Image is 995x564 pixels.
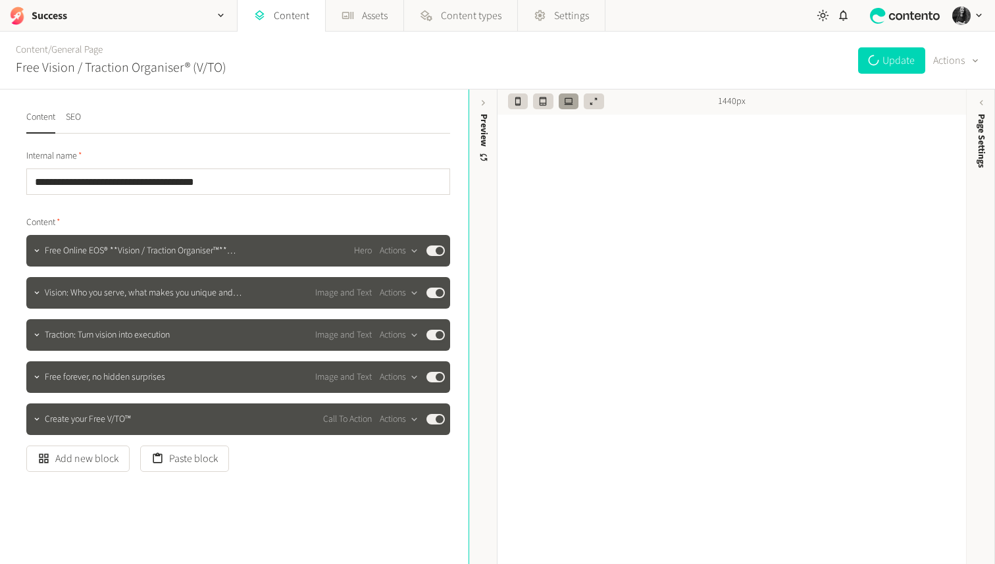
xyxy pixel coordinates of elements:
h2: Success [32,8,67,24]
span: Traction: Turn vision into execution [45,328,170,342]
button: Actions [380,369,419,385]
button: SEO [66,111,81,134]
div: Preview [477,114,491,163]
span: / [48,43,51,57]
button: Actions [380,411,419,427]
span: Vision: Who you serve, what makes you unique and where are y… [45,286,245,300]
button: Actions [933,47,979,74]
button: Actions [380,327,419,343]
a: Content [16,43,48,57]
button: Actions [380,243,419,259]
span: Content types [441,8,501,24]
button: Paste block [140,446,229,472]
span: Internal name [26,149,82,163]
button: Update [858,47,925,74]
span: Image and Text [315,371,372,384]
img: Success [8,7,26,25]
span: Call To Action [323,413,372,426]
span: Free Online EOS® **Vision / Traction Organiser™** (V/TO) [45,244,245,258]
button: Actions [380,285,419,301]
img: Hollie Duncan [952,7,971,25]
button: Add new block [26,446,130,472]
span: Content [26,216,61,230]
span: Hero [354,244,372,258]
span: Image and Text [315,286,372,300]
span: Free forever, no hidden surprises [45,371,165,384]
h2: Free Vision / Traction Organiser® (V/TO) [16,58,226,78]
a: General Page [51,43,103,57]
span: Create your Free V/TO™ [45,413,131,426]
button: Content [26,111,55,134]
span: Page Settings [975,114,988,168]
span: 1440px [718,95,746,109]
span: Settings [554,8,589,24]
span: Image and Text [315,328,372,342]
